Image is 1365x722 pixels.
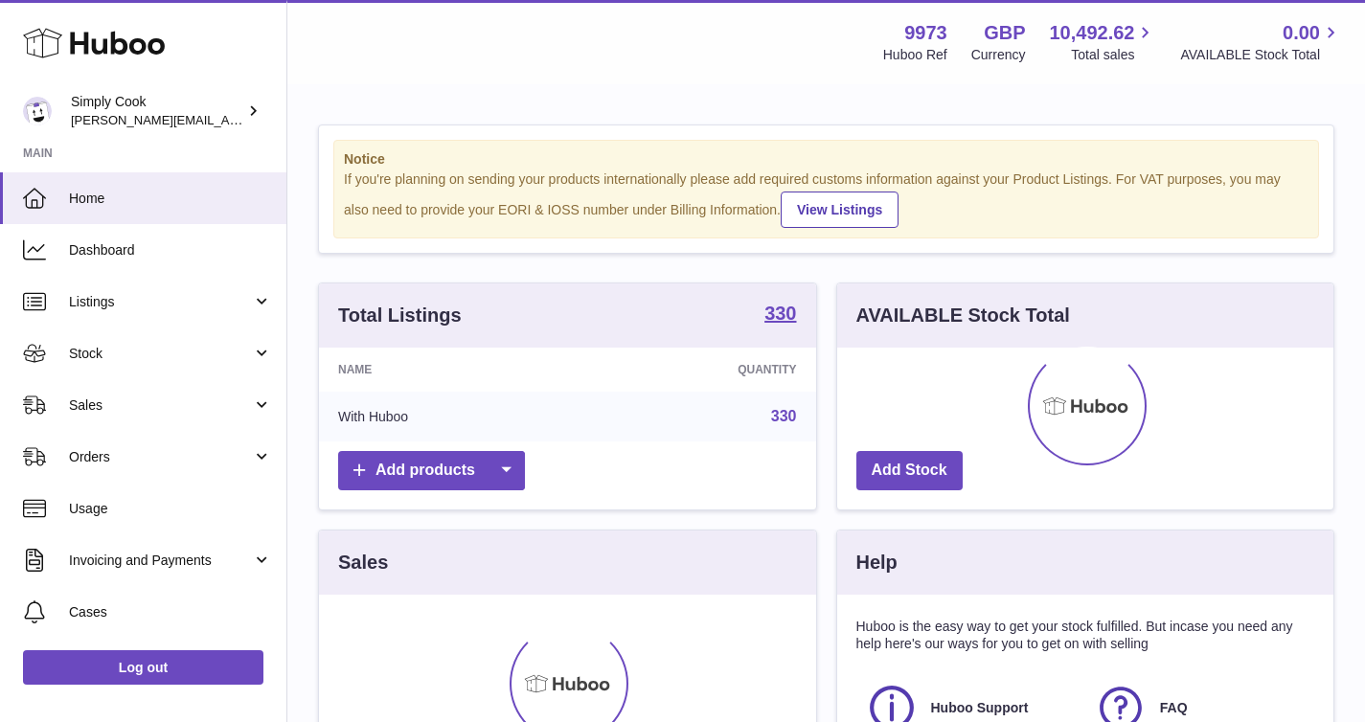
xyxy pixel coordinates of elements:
[856,303,1070,328] h3: AVAILABLE Stock Total
[69,241,272,259] span: Dashboard
[338,451,525,490] a: Add products
[344,150,1308,169] strong: Notice
[69,448,252,466] span: Orders
[1283,20,1320,46] span: 0.00
[1071,46,1156,64] span: Total sales
[1049,20,1134,46] span: 10,492.62
[319,348,581,392] th: Name
[904,20,947,46] strong: 9973
[764,304,796,323] strong: 330
[23,97,52,125] img: rebecca@simplycook.com
[69,345,252,363] span: Stock
[69,396,252,415] span: Sales
[856,618,1315,654] p: Huboo is the easy way to get your stock fulfilled. But incase you need any help here's our ways f...
[338,550,388,575] h3: Sales
[71,112,384,127] span: [PERSON_NAME][EMAIL_ADDRESS][DOMAIN_NAME]
[1049,20,1156,64] a: 10,492.62 Total sales
[69,293,252,311] span: Listings
[71,93,243,129] div: Simply Cook
[69,500,272,518] span: Usage
[856,550,898,575] h3: Help
[69,190,272,208] span: Home
[23,650,263,685] a: Log out
[69,603,272,621] span: Cases
[771,408,797,424] a: 330
[984,20,1025,46] strong: GBP
[971,46,1026,64] div: Currency
[319,392,581,441] td: With Huboo
[338,303,462,328] h3: Total Listings
[781,192,899,228] a: View Listings
[581,348,816,392] th: Quantity
[344,170,1308,228] div: If you're planning on sending your products internationally please add required customs informati...
[856,451,963,490] a: Add Stock
[69,552,252,570] span: Invoicing and Payments
[764,304,796,327] a: 330
[1160,699,1188,717] span: FAQ
[883,46,947,64] div: Huboo Ref
[931,699,1029,717] span: Huboo Support
[1180,46,1342,64] span: AVAILABLE Stock Total
[1180,20,1342,64] a: 0.00 AVAILABLE Stock Total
